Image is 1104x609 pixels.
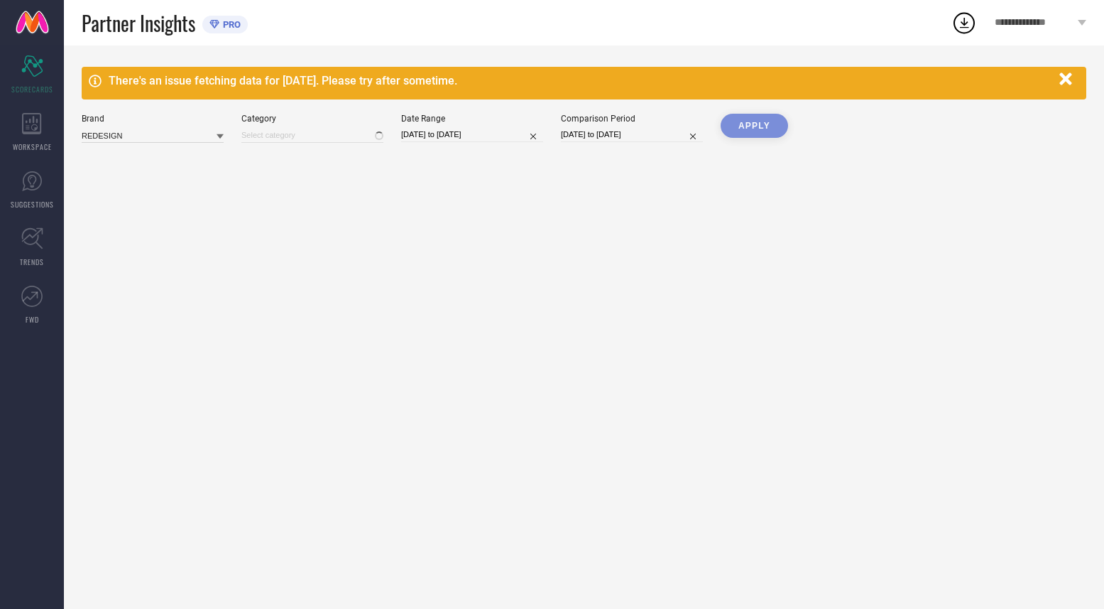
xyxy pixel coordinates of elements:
[401,114,543,124] div: Date Range
[241,114,383,124] div: Category
[951,10,977,36] div: Open download list
[109,74,1052,87] div: There's an issue fetching data for [DATE]. Please try after sometime.
[13,141,52,152] span: WORKSPACE
[219,19,241,30] span: PRO
[20,257,44,267] span: TRENDS
[401,127,543,142] input: Select date range
[82,9,195,38] span: Partner Insights
[561,114,703,124] div: Comparison Period
[26,314,39,325] span: FWD
[11,199,54,210] span: SUGGESTIONS
[561,127,703,142] input: Select comparison period
[82,114,224,124] div: Brand
[11,84,53,95] span: SCORECARDS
